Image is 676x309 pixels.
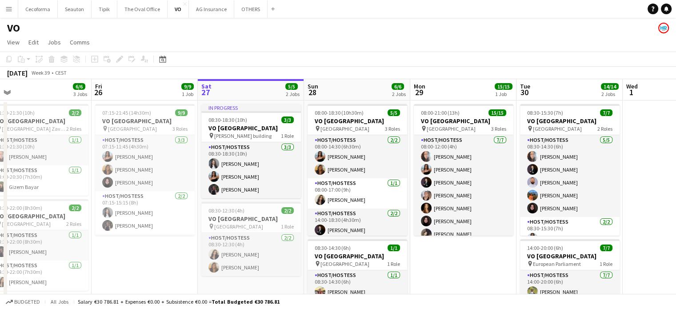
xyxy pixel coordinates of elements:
span: 7/7 [600,245,612,251]
button: AG Insurance [189,0,234,18]
div: [DATE] [7,68,28,77]
span: 27 [200,87,212,97]
span: 5/5 [388,109,400,116]
h3: VO [GEOGRAPHIC_DATA] [414,117,513,125]
span: Budgeted [14,299,40,305]
span: 1 Role [387,261,400,267]
span: 1 Role [281,223,294,230]
app-card-role: Host/Hostess2/207:15-15:15 (8h)[PERSON_NAME][PERSON_NAME] [95,191,195,234]
span: 08:00-18:30 (10h30m) [315,109,364,116]
span: 9/9 [175,109,188,116]
h3: VO [GEOGRAPHIC_DATA] [201,124,301,132]
span: 3/3 [281,116,294,123]
span: 15/15 [488,109,506,116]
span: 1 Role [281,132,294,139]
span: 1 Role [600,261,612,267]
span: Jobs [48,38,61,46]
app-job-card: 08:30-12:30 (4h)2/2VO [GEOGRAPHIC_DATA] [GEOGRAPHIC_DATA]1 RoleHost/Hostess2/208:30-12:30 (4h)[PE... [201,202,301,276]
span: 2/2 [69,109,81,116]
div: 07:15-21:45 (14h30m)9/9VO [GEOGRAPHIC_DATA] [GEOGRAPHIC_DATA]3 RolesHost/Hostess3/307:15-11:45 (4... [95,104,195,236]
span: Sun [308,82,318,90]
div: 1 Job [182,91,193,97]
button: Budgeted [4,297,41,307]
div: CEST [55,69,67,76]
h3: VO [GEOGRAPHIC_DATA] [308,252,407,260]
div: 3 Jobs [73,91,87,97]
span: 28 [306,87,318,97]
span: 14:00-20:00 (6h) [527,245,563,251]
span: Sat [201,82,212,90]
span: 3 Roles [172,125,188,132]
button: VO [168,0,189,18]
a: View [4,36,23,48]
span: [PERSON_NAME] building [214,132,272,139]
h3: VO [GEOGRAPHIC_DATA] [520,252,620,260]
div: In progress [201,104,301,111]
span: 15/15 [495,83,512,90]
span: 9/9 [181,83,194,90]
button: Seauton [58,0,92,18]
div: Salary €30 786.81 + Expenses €0.00 + Subsistence €0.00 = [78,298,280,305]
span: 08:30-14:30 (6h) [315,245,351,251]
span: [GEOGRAPHIC_DATA] [533,125,582,132]
button: OTHERS [234,0,268,18]
app-user-avatar: HR Team [658,23,669,33]
h3: VO [GEOGRAPHIC_DATA] [520,117,620,125]
span: 2 Roles [597,125,612,132]
span: [GEOGRAPHIC_DATA] Zaventem [2,125,66,132]
span: Week 39 [29,69,52,76]
span: 29 [412,87,425,97]
span: 30 [519,87,530,97]
span: 26 [94,87,102,97]
h3: VO [GEOGRAPHIC_DATA] [201,215,301,223]
app-card-role: Host/Hostess5/508:30-14:30 (6h)[PERSON_NAME][PERSON_NAME][PERSON_NAME][PERSON_NAME][PERSON_NAME] [520,135,620,217]
span: 2/2 [69,205,81,211]
span: 1 [625,87,638,97]
h3: VO [GEOGRAPHIC_DATA] [95,117,195,125]
span: 2 Roles [66,221,81,227]
app-job-card: In progress08:30-18:30 (10h)3/3VO [GEOGRAPHIC_DATA] [PERSON_NAME] building1 RoleHost/Hostess3/308... [201,104,301,198]
app-card-role: Host/Hostess2/208:00-14:30 (6h30m)[PERSON_NAME][PERSON_NAME] [308,135,407,178]
span: Fri [95,82,102,90]
div: 2 Jobs [601,91,618,97]
button: Tipik [92,0,117,18]
span: [GEOGRAPHIC_DATA] [214,223,263,230]
app-card-role: Host/Hostess2/208:30-12:30 (4h)[PERSON_NAME][PERSON_NAME] [201,233,301,276]
app-card-role: Host/Hostess3/308:30-18:30 (10h)[PERSON_NAME][PERSON_NAME][PERSON_NAME] [201,142,301,198]
app-job-card: 08:00-21:00 (13h)15/15VO [GEOGRAPHIC_DATA] [GEOGRAPHIC_DATA]3 RolesHost/Hostess7/708:00-12:00 (4h... [414,104,513,236]
div: 1 Job [495,91,512,97]
span: 6/6 [73,83,85,90]
span: 3 Roles [491,125,506,132]
span: 08:30-12:30 (4h) [208,207,244,214]
span: 5/5 [285,83,298,90]
span: Edit [28,38,39,46]
span: [GEOGRAPHIC_DATA] [2,221,51,227]
span: 2/2 [281,207,294,214]
span: [GEOGRAPHIC_DATA] [320,125,369,132]
span: Tue [520,82,530,90]
span: 08:30-18:30 (10h) [208,116,247,123]
span: 08:30-15:30 (7h) [527,109,563,116]
span: Wed [626,82,638,90]
app-card-role: Host/Hostess7/708:00-12:00 (4h)[PERSON_NAME][PERSON_NAME][PERSON_NAME][PERSON_NAME][PERSON_NAME][... [414,135,513,243]
app-job-card: 08:30-15:30 (7h)7/7VO [GEOGRAPHIC_DATA] [GEOGRAPHIC_DATA]2 RolesHost/Hostess5/508:30-14:30 (6h)[P... [520,104,620,236]
h1: VO [7,21,20,35]
a: Comms [66,36,93,48]
span: 14/14 [601,83,619,90]
div: 2 Jobs [286,91,300,97]
span: [GEOGRAPHIC_DATA] [427,125,476,132]
span: 07:15-21:45 (14h30m) [102,109,151,116]
app-job-card: 08:00-18:30 (10h30m)5/5VO [GEOGRAPHIC_DATA] [GEOGRAPHIC_DATA]3 RolesHost/Hostess2/208:00-14:30 (6... [308,104,407,236]
app-job-card: 08:30-14:30 (6h)1/1VO [GEOGRAPHIC_DATA] [GEOGRAPHIC_DATA]1 RoleHost/Hostess1/108:30-14:30 (6h)[PE... [308,239,407,301]
span: 2 Roles [66,125,81,132]
span: [GEOGRAPHIC_DATA] [108,125,157,132]
app-card-role: Host/Hostess1/108:00-17:00 (9h)[PERSON_NAME] [308,178,407,209]
span: [GEOGRAPHIC_DATA] [320,261,369,267]
span: View [7,38,20,46]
